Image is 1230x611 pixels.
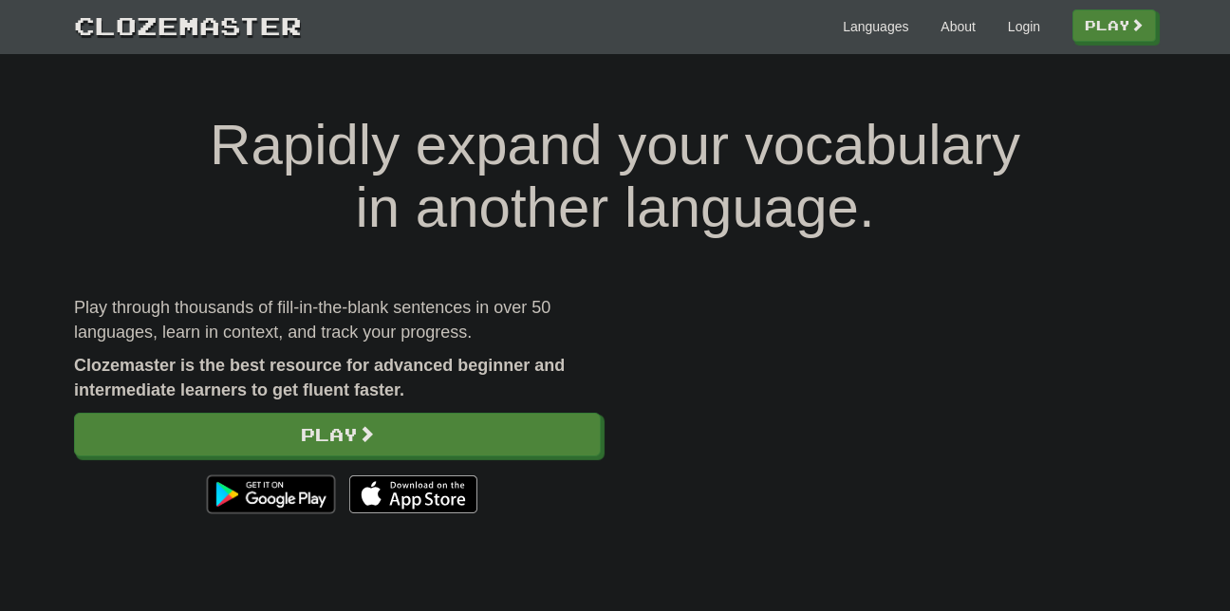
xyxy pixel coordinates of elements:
a: Languages [843,17,908,36]
a: About [941,17,976,36]
strong: Clozemaster is the best resource for advanced beginner and intermediate learners to get fluent fa... [74,356,565,399]
p: Play through thousands of fill-in-the-blank sentences in over 50 languages, learn in context, and... [74,296,601,344]
a: Login [1008,17,1040,36]
a: Clozemaster [74,8,302,43]
img: Download_on_the_App_Store_Badge_US-UK_135x40-25178aeef6eb6b83b96f5f2d004eda3bffbb37122de64afbaef7... [349,475,477,513]
img: Get it on Google Play [197,466,345,523]
a: Play [1072,9,1156,42]
a: Play [74,413,601,456]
